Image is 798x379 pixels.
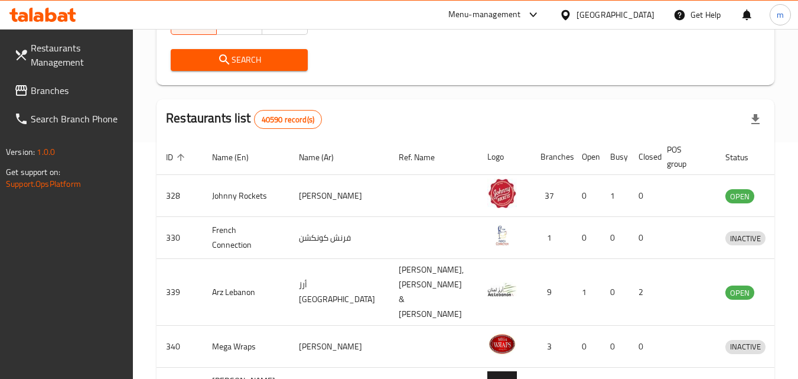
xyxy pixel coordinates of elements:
[6,144,35,160] span: Version:
[289,326,389,368] td: [PERSON_NAME]
[6,164,60,180] span: Get support on:
[531,326,572,368] td: 3
[203,326,289,368] td: Mega Wraps
[157,217,203,259] td: 330
[399,150,450,164] span: Ref. Name
[487,179,517,208] img: Johnny Rockets
[629,139,657,175] th: Closed
[171,49,307,71] button: Search
[289,217,389,259] td: فرنش كونكشن
[572,139,601,175] th: Open
[777,8,784,21] span: m
[31,41,124,69] span: Restaurants Management
[31,83,124,98] span: Branches
[725,340,766,354] div: INACTIVE
[289,175,389,217] td: [PERSON_NAME]
[572,259,601,326] td: 1
[725,286,754,300] span: OPEN
[531,139,572,175] th: Branches
[601,175,629,217] td: 1
[212,150,264,164] span: Name (En)
[667,142,702,171] span: POS group
[478,139,531,175] th: Logo
[157,175,203,217] td: 328
[37,144,55,160] span: 1.0.0
[180,53,298,67] span: Search
[267,15,303,32] span: No
[222,15,258,32] span: Yes
[601,139,629,175] th: Busy
[601,217,629,259] td: 0
[487,221,517,250] img: French Connection
[157,259,203,326] td: 339
[629,175,657,217] td: 0
[572,326,601,368] td: 0
[725,189,754,203] div: OPEN
[572,175,601,217] td: 0
[725,286,754,300] div: OPEN
[601,259,629,326] td: 0
[531,175,572,217] td: 37
[725,231,766,245] div: INACTIVE
[487,329,517,359] img: Mega Wraps
[5,76,133,105] a: Branches
[725,232,766,245] span: INACTIVE
[601,326,629,368] td: 0
[166,150,188,164] span: ID
[741,105,770,134] div: Export file
[531,259,572,326] td: 9
[629,326,657,368] td: 0
[31,112,124,126] span: Search Branch Phone
[531,217,572,259] td: 1
[725,340,766,354] span: INACTIVE
[572,217,601,259] td: 0
[576,8,654,21] div: [GEOGRAPHIC_DATA]
[6,176,81,192] a: Support.OpsPlatform
[255,114,321,125] span: 40590 record(s)
[5,34,133,76] a: Restaurants Management
[176,15,212,32] span: All
[5,105,133,133] a: Search Branch Phone
[487,275,517,305] img: Arz Lebanon
[203,175,289,217] td: Johnny Rockets
[725,150,764,164] span: Status
[629,259,657,326] td: 2
[166,109,322,129] h2: Restaurants list
[289,259,389,326] td: أرز [GEOGRAPHIC_DATA]
[725,190,754,203] span: OPEN
[203,217,289,259] td: French Connection
[389,259,478,326] td: [PERSON_NAME],[PERSON_NAME] & [PERSON_NAME]
[203,259,289,326] td: Arz Lebanon
[157,326,203,368] td: 340
[448,8,521,22] div: Menu-management
[629,217,657,259] td: 0
[299,150,349,164] span: Name (Ar)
